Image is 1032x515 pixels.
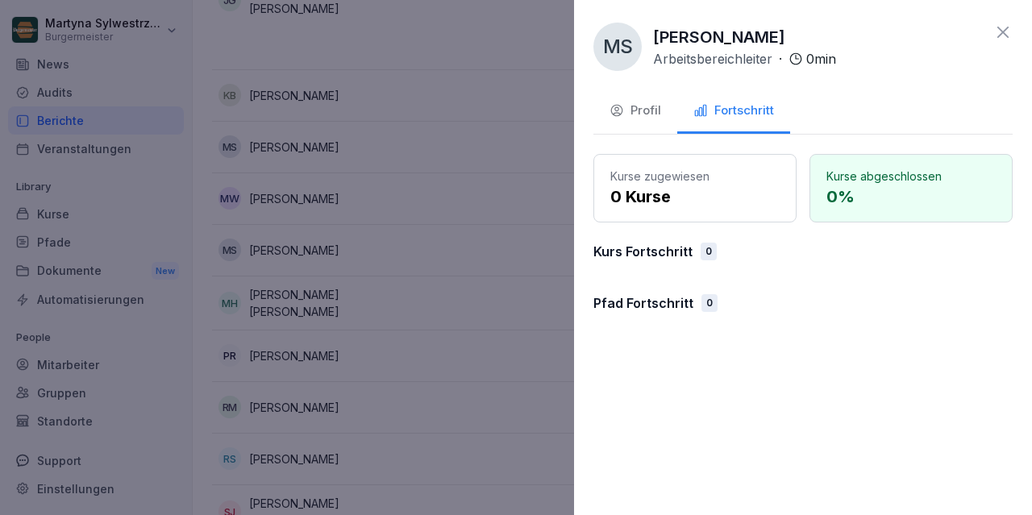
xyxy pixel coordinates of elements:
[593,23,642,71] div: MS
[701,243,717,260] div: 0
[593,293,693,313] p: Pfad Fortschritt
[593,242,693,261] p: Kurs Fortschritt
[653,49,836,69] div: ·
[826,168,996,185] p: Kurse abgeschlossen
[693,102,774,120] div: Fortschritt
[610,168,780,185] p: Kurse zugewiesen
[653,49,772,69] p: Arbeitsbereichleiter
[610,102,661,120] div: Profil
[826,185,996,209] p: 0 %
[677,90,790,134] button: Fortschritt
[593,90,677,134] button: Profil
[610,185,780,209] p: 0 Kurse
[701,294,718,312] div: 0
[806,49,836,69] p: 0 min
[653,25,785,49] p: [PERSON_NAME]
